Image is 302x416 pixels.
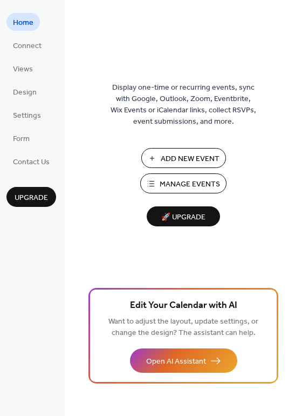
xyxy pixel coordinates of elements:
[111,82,256,128] span: Display one-time or recurring events, sync with Google, Outlook, Zoom, Eventbrite, Wix Events or ...
[15,192,48,204] span: Upgrade
[13,133,30,145] span: Form
[13,17,33,29] span: Home
[141,148,226,168] button: Add New Event
[13,41,42,52] span: Connect
[108,314,258,340] span: Want to adjust the layout, update settings, or change the design? The assistant can help.
[6,36,48,54] a: Connect
[140,173,226,193] button: Manage Events
[147,206,220,226] button: 🚀 Upgrade
[130,298,237,313] span: Edit Your Calendar with AI
[6,152,56,170] a: Contact Us
[6,106,47,124] a: Settings
[13,110,41,122] span: Settings
[13,87,37,98] span: Design
[161,153,219,165] span: Add New Event
[13,157,50,168] span: Contact Us
[6,13,40,31] a: Home
[6,83,43,100] a: Design
[6,187,56,207] button: Upgrade
[6,59,39,77] a: Views
[130,348,237,373] button: Open AI Assistant
[160,179,220,190] span: Manage Events
[6,129,36,147] a: Form
[146,356,206,367] span: Open AI Assistant
[153,210,214,225] span: 🚀 Upgrade
[13,64,33,75] span: Views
